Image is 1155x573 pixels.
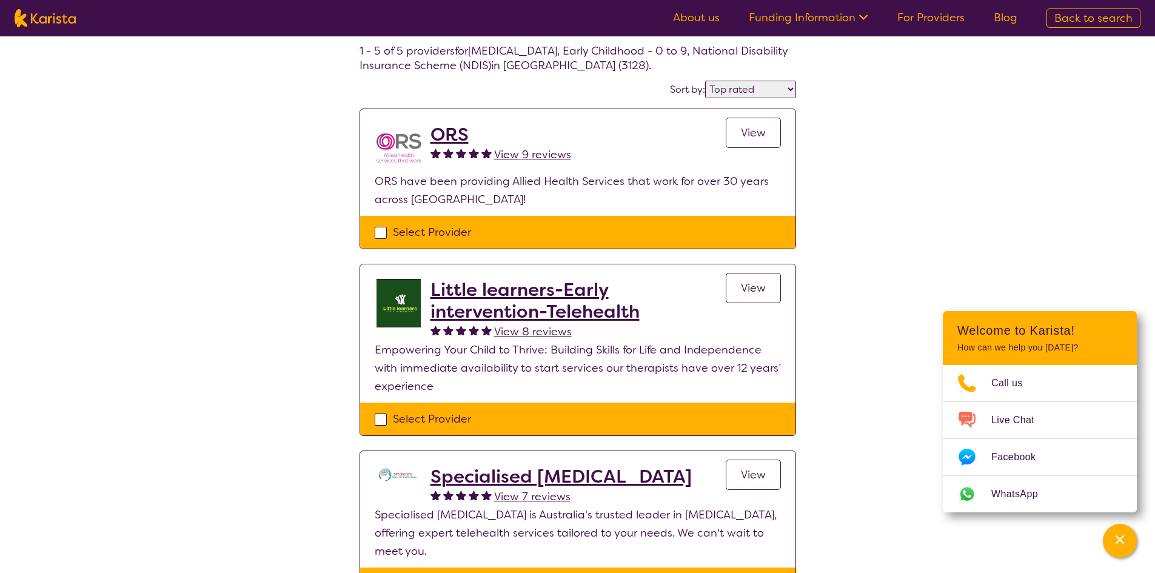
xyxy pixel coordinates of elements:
[991,411,1049,429] span: Live Chat
[943,311,1137,512] div: Channel Menu
[481,148,492,158] img: fullstar
[994,10,1017,25] a: Blog
[443,490,454,500] img: fullstar
[375,124,423,172] img: nspbnteb0roocrxnmwip.png
[1054,11,1133,25] span: Back to search
[443,325,454,335] img: fullstar
[991,374,1037,392] span: Call us
[741,281,766,295] span: View
[375,341,781,395] p: Empowering Your Child to Thrive: Building Skills for Life and Independence with immediate availab...
[469,148,479,158] img: fullstar
[456,325,466,335] img: fullstar
[456,148,466,158] img: fullstar
[741,467,766,482] span: View
[741,126,766,140] span: View
[494,324,572,339] span: View 8 reviews
[15,9,76,27] img: Karista logo
[726,118,781,148] a: View
[430,148,441,158] img: fullstar
[494,488,571,506] a: View 7 reviews
[494,147,571,162] span: View 9 reviews
[443,148,454,158] img: fullstar
[481,325,492,335] img: fullstar
[991,485,1053,503] span: WhatsApp
[943,476,1137,512] a: Web link opens in a new tab.
[726,273,781,303] a: View
[430,124,571,146] a: ORS
[456,490,466,500] img: fullstar
[481,490,492,500] img: fullstar
[1103,524,1137,558] button: Channel Menu
[430,325,441,335] img: fullstar
[375,172,781,209] p: ORS have been providing Allied Health Services that work for over 30 years across [GEOGRAPHIC_DATA]!
[957,343,1122,353] p: How can we help you [DATE]?
[670,83,705,96] label: Sort by:
[957,323,1122,338] h2: Welcome to Karista!
[943,365,1137,512] ul: Choose channel
[726,460,781,490] a: View
[494,146,571,164] a: View 9 reviews
[375,506,781,560] p: Specialised [MEDICAL_DATA] is Australia's trusted leader in [MEDICAL_DATA], offering expert teleh...
[991,448,1050,466] span: Facebook
[430,279,726,323] a: Little learners-Early intervention-Telehealth
[897,10,965,25] a: For Providers
[494,323,572,341] a: View 8 reviews
[1046,8,1140,28] a: Back to search
[469,325,479,335] img: fullstar
[375,279,423,327] img: f55hkdaos5cvjyfbzwno.jpg
[430,490,441,500] img: fullstar
[375,466,423,484] img: tc7lufxpovpqcirzzyzq.png
[469,490,479,500] img: fullstar
[673,10,720,25] a: About us
[494,489,571,504] span: View 7 reviews
[749,10,868,25] a: Funding Information
[430,466,692,488] a: Specialised [MEDICAL_DATA]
